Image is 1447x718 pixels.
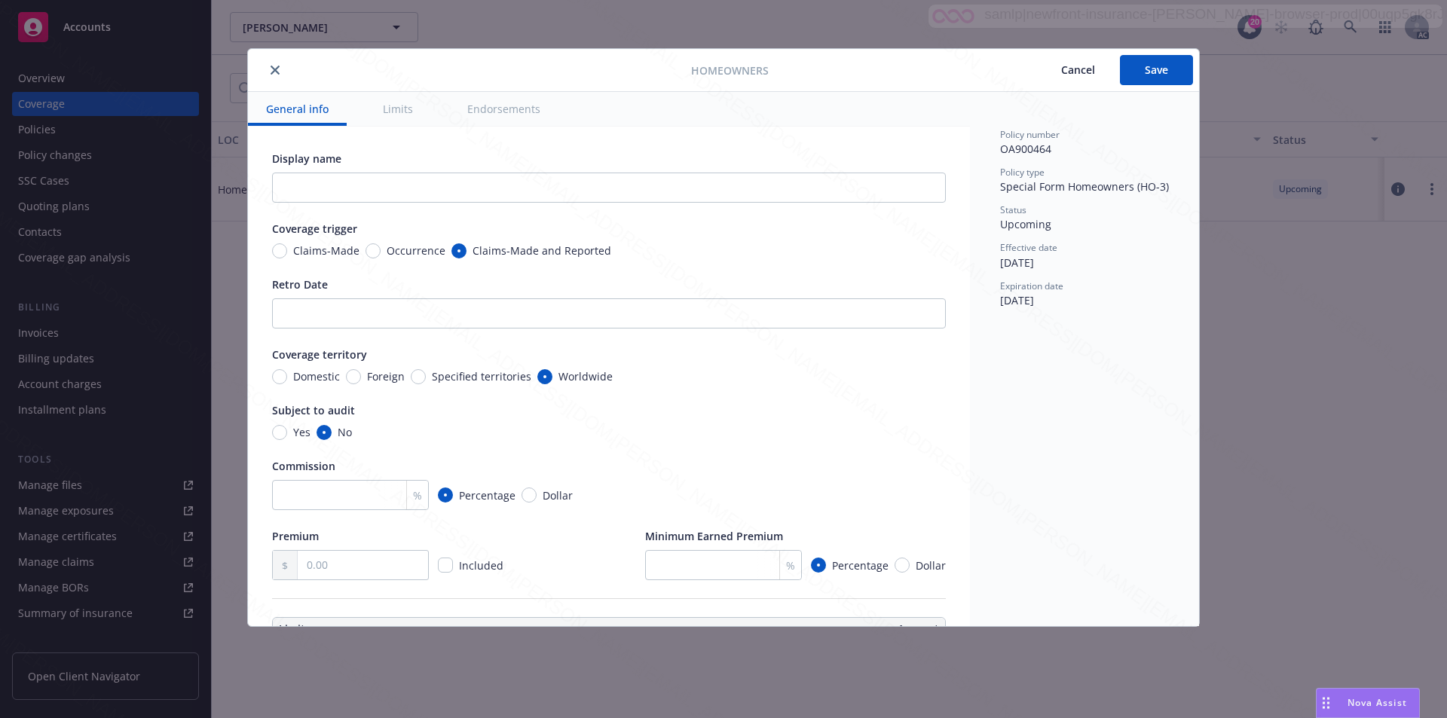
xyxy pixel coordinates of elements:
span: Expiration date [1000,280,1063,292]
span: Subject to audit [272,403,355,417]
input: Percentage [811,558,826,573]
span: % [413,487,422,503]
span: Cancel [1061,63,1095,77]
input: Yes [272,425,287,440]
th: Amount [616,618,945,640]
button: Nova Assist [1316,688,1420,718]
input: Claims-Made and Reported [451,243,467,258]
span: Save [1145,63,1168,77]
span: Policy type [1000,166,1045,179]
input: Dollar [522,487,537,503]
input: Worldwide [537,369,552,384]
span: [DATE] [1000,293,1034,307]
span: Percentage [459,487,515,503]
span: Dollar [916,558,946,573]
span: Special Form Homeowners (HO-3) [1000,179,1169,194]
span: Coverage territory [272,347,367,362]
span: Minimum Earned Premium [645,529,783,543]
input: Dollar [895,558,910,573]
span: Foreign [367,368,405,384]
span: Claims-Made and Reported [473,243,611,258]
span: OA900464 [1000,142,1051,156]
span: Homeowners [691,63,769,78]
button: Limits [365,92,431,126]
button: close [266,61,284,79]
span: Commission [272,459,335,473]
span: % [786,558,795,573]
span: Dollar [543,487,573,503]
button: Cancel [1036,55,1120,85]
input: Domestic [272,369,287,384]
button: General info [248,92,347,126]
span: Status [1000,203,1026,216]
span: Domestic [293,368,340,384]
span: Included [459,558,503,573]
input: Foreign [346,369,361,384]
span: Retro Date [272,277,328,292]
span: Percentage [832,558,889,573]
input: 0.00 [298,551,428,579]
span: Claims-Made [293,243,359,258]
button: Endorsements [449,92,558,126]
span: Coverage trigger [272,222,357,236]
span: Yes [293,424,311,440]
span: Occurrence [387,243,445,258]
div: Drag to move [1317,689,1335,717]
input: Claims-Made [272,243,287,258]
input: Specified territories [411,369,426,384]
span: Display name [272,151,341,166]
input: Percentage [438,487,453,503]
span: Policy number [1000,128,1060,141]
span: Specified territories [432,368,531,384]
th: Limits [273,618,542,640]
span: Worldwide [558,368,613,384]
span: Nova Assist [1348,696,1407,709]
span: No [338,424,352,440]
button: Save [1120,55,1193,85]
span: Premium [272,529,319,543]
input: No [317,425,332,440]
span: Upcoming [1000,217,1051,231]
span: Effective date [1000,241,1057,254]
input: Occurrence [366,243,381,258]
span: [DATE] [1000,255,1034,270]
